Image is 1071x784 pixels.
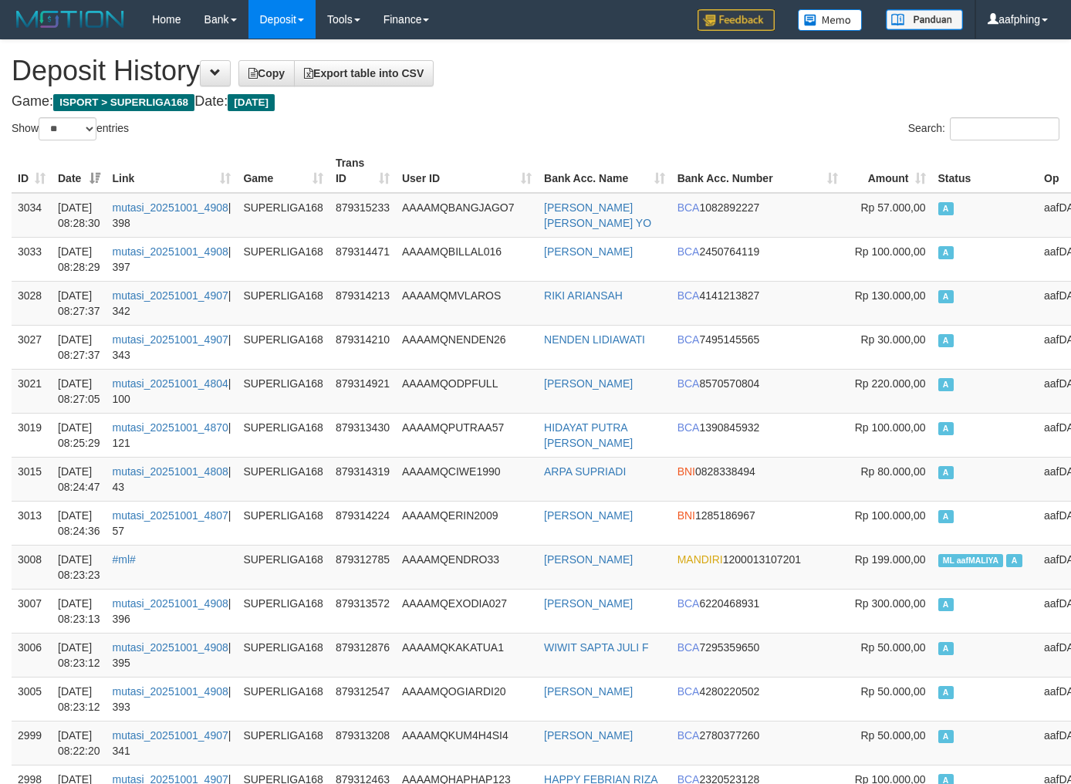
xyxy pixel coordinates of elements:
td: AAAAMQBANGJAGO7 [396,193,538,238]
span: BCA [677,421,700,434]
td: 879312547 [329,677,396,721]
span: Rp 100.000,00 [855,421,926,434]
span: Rp 100.000,00 [855,509,926,522]
td: 6220468931 [671,589,845,633]
span: Approved [938,290,954,303]
a: Export table into CSV [294,60,434,86]
td: AAAAMQERIN2009 [396,501,538,545]
span: ISPORT > SUPERLIGA168 [53,94,194,111]
td: SUPERLIGA168 [237,633,329,677]
img: panduan.png [886,9,963,30]
td: SUPERLIGA168 [237,721,329,765]
td: 1285186967 [671,501,845,545]
span: Approved [938,686,954,699]
td: 4280220502 [671,677,845,721]
a: #ml# [113,553,136,566]
td: SUPERLIGA168 [237,325,329,369]
td: | 343 [106,325,238,369]
td: 879313572 [329,589,396,633]
h4: Game: Date: [12,94,1059,110]
span: Rp 199.000,00 [855,553,926,566]
span: BCA [677,201,700,214]
span: [DATE] [228,94,275,111]
span: Rp 100.000,00 [855,245,926,258]
td: 3021 [12,369,52,413]
a: mutasi_20251001_4808 [113,465,228,478]
td: SUPERLIGA168 [237,501,329,545]
td: 3013 [12,501,52,545]
td: | 397 [106,237,238,281]
td: 1082892227 [671,193,845,238]
span: Approved [938,378,954,391]
th: Amount: activate to sort column ascending [844,149,931,193]
td: 3007 [12,589,52,633]
td: | 100 [106,369,238,413]
td: 3019 [12,413,52,457]
td: 2780377260 [671,721,845,765]
span: BCA [677,333,700,346]
input: Search: [950,117,1059,140]
td: 8570570804 [671,369,845,413]
td: AAAAMQOGIARDI20 [396,677,538,721]
span: Rp 130.000,00 [855,289,926,302]
td: 879313430 [329,413,396,457]
td: | 398 [106,193,238,238]
td: AAAAMQENDRO33 [396,545,538,589]
td: [DATE] 08:23:12 [52,677,106,721]
span: Rp 50.000,00 [860,641,925,654]
td: SUPERLIGA168 [237,677,329,721]
a: NENDEN LIDIAWATI [544,333,645,346]
th: Date: activate to sort column ascending [52,149,106,193]
span: Rp 57.000,00 [860,201,925,214]
span: Approved [938,510,954,523]
td: SUPERLIGA168 [237,237,329,281]
a: mutasi_20251001_4907 [113,729,228,742]
a: mutasi_20251001_4804 [113,377,228,390]
td: 879314224 [329,501,396,545]
a: ARPA SUPRIADI [544,465,626,478]
span: Rp 300.000,00 [855,597,926,610]
td: 879313208 [329,721,396,765]
span: BCA [677,245,700,258]
span: Approved [938,730,954,743]
a: mutasi_20251001_4908 [113,245,228,258]
span: Rp 50.000,00 [860,729,925,742]
a: mutasi_20251001_4908 [113,201,228,214]
th: Trans ID: activate to sort column ascending [329,149,396,193]
span: Copy [248,67,285,79]
td: SUPERLIGA168 [237,193,329,238]
a: [PERSON_NAME] [544,377,633,390]
td: AAAAMQPUTRAA57 [396,413,538,457]
a: RIKI ARIANSAH [544,289,623,302]
td: 879314921 [329,369,396,413]
a: [PERSON_NAME] [544,245,633,258]
th: Link: activate to sort column ascending [106,149,238,193]
span: Manually Linked by aafMALIYA [938,554,1004,567]
td: [DATE] 08:23:13 [52,589,106,633]
td: SUPERLIGA168 [237,281,329,325]
a: [PERSON_NAME] [544,685,633,698]
td: 1390845932 [671,413,845,457]
span: Approved [938,246,954,259]
td: 879312785 [329,545,396,589]
td: 4141213827 [671,281,845,325]
a: [PERSON_NAME] [544,597,633,610]
td: | 57 [106,501,238,545]
a: [PERSON_NAME] [544,553,633,566]
select: Showentries [39,117,96,140]
td: 879315233 [329,193,396,238]
td: 1200013107201 [671,545,845,589]
span: Approved [938,334,954,347]
label: Search: [908,117,1059,140]
th: Game: activate to sort column ascending [237,149,329,193]
td: [DATE] 08:28:29 [52,237,106,281]
td: SUPERLIGA168 [237,413,329,457]
td: [DATE] 08:27:05 [52,369,106,413]
a: mutasi_20251001_4908 [113,685,228,698]
span: MANDIRI [677,553,723,566]
td: SUPERLIGA168 [237,369,329,413]
a: mutasi_20251001_4907 [113,333,228,346]
th: User ID: activate to sort column ascending [396,149,538,193]
td: [DATE] 08:24:36 [52,501,106,545]
a: mutasi_20251001_4807 [113,509,228,522]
